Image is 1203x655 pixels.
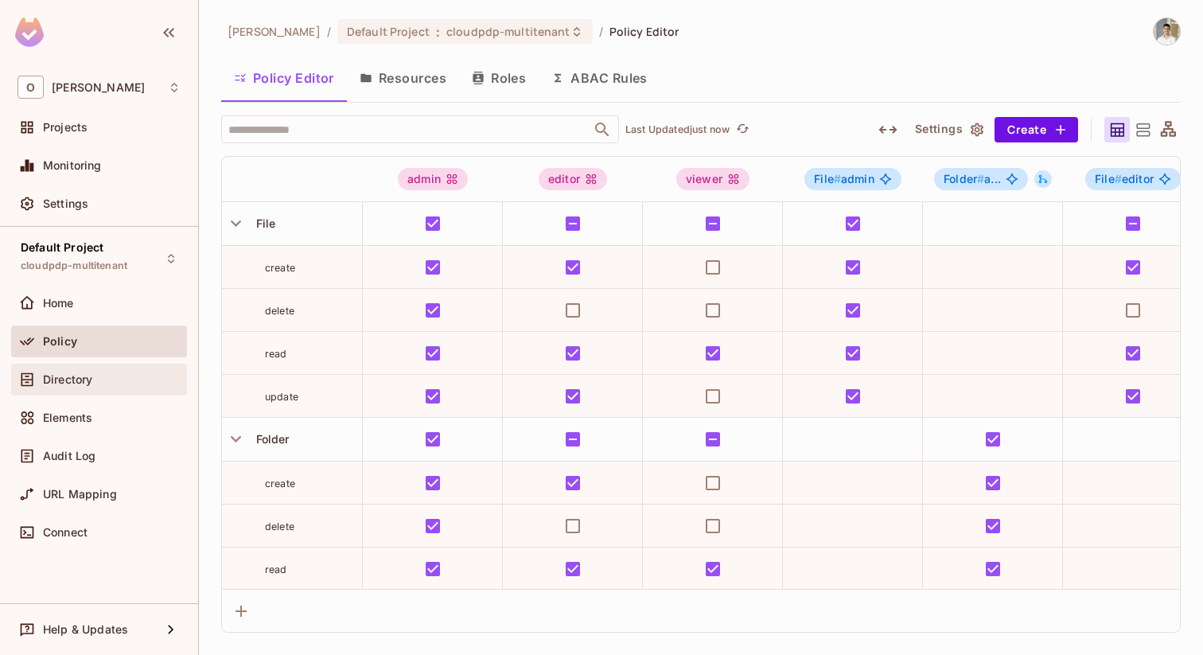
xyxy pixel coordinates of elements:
span: Folder#admin [934,168,1028,190]
button: ABAC Rules [539,58,660,98]
span: O [18,76,44,99]
span: Default Project [21,241,103,254]
img: Omer Zuarets [1154,18,1180,45]
button: Open [591,119,613,141]
span: create [265,478,295,489]
span: refresh [736,122,749,138]
img: SReyMgAAAABJRU5ErkJggg== [15,18,44,47]
span: delete [265,520,294,532]
span: Folder [250,432,290,446]
span: Help & Updates [43,623,128,636]
span: update [265,391,298,403]
span: Monitoring [43,159,102,172]
span: File [814,172,841,185]
span: a... [944,173,1001,185]
span: Elements [43,411,92,424]
span: # [1115,172,1122,185]
span: read [265,563,287,575]
div: admin [398,168,468,190]
span: Connect [43,526,88,539]
span: editor [1095,173,1154,185]
button: Policy Editor [221,58,347,98]
span: Click to refresh data [730,120,752,139]
span: Policy [43,335,77,348]
button: Resources [347,58,459,98]
span: Policy Editor [609,24,679,39]
span: create [265,262,295,274]
button: Roles [459,58,539,98]
span: Audit Log [43,450,95,462]
button: Settings [909,117,988,142]
span: Default Project [347,24,430,39]
button: Create [995,117,1078,142]
div: editor [539,168,607,190]
span: admin [814,173,874,185]
span: # [977,172,984,185]
span: Folder [944,172,984,185]
span: File [1095,172,1122,185]
span: Directory [43,373,92,386]
span: delete [265,305,294,317]
div: viewer [676,168,749,190]
p: Last Updated just now [625,123,730,136]
span: cloudpdp-multitenant [446,24,570,39]
li: / [599,24,603,39]
span: : [435,25,441,38]
span: the active workspace [228,24,321,39]
span: Workspace: Omer Test [52,81,145,94]
span: URL Mapping [43,488,117,501]
span: cloudpdp-multitenant [21,259,127,272]
span: Home [43,297,74,310]
span: read [265,348,287,360]
li: / [327,24,331,39]
span: Settings [43,197,88,210]
span: # [834,172,841,185]
span: File [250,216,276,230]
span: Projects [43,121,88,134]
button: refresh [733,120,752,139]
